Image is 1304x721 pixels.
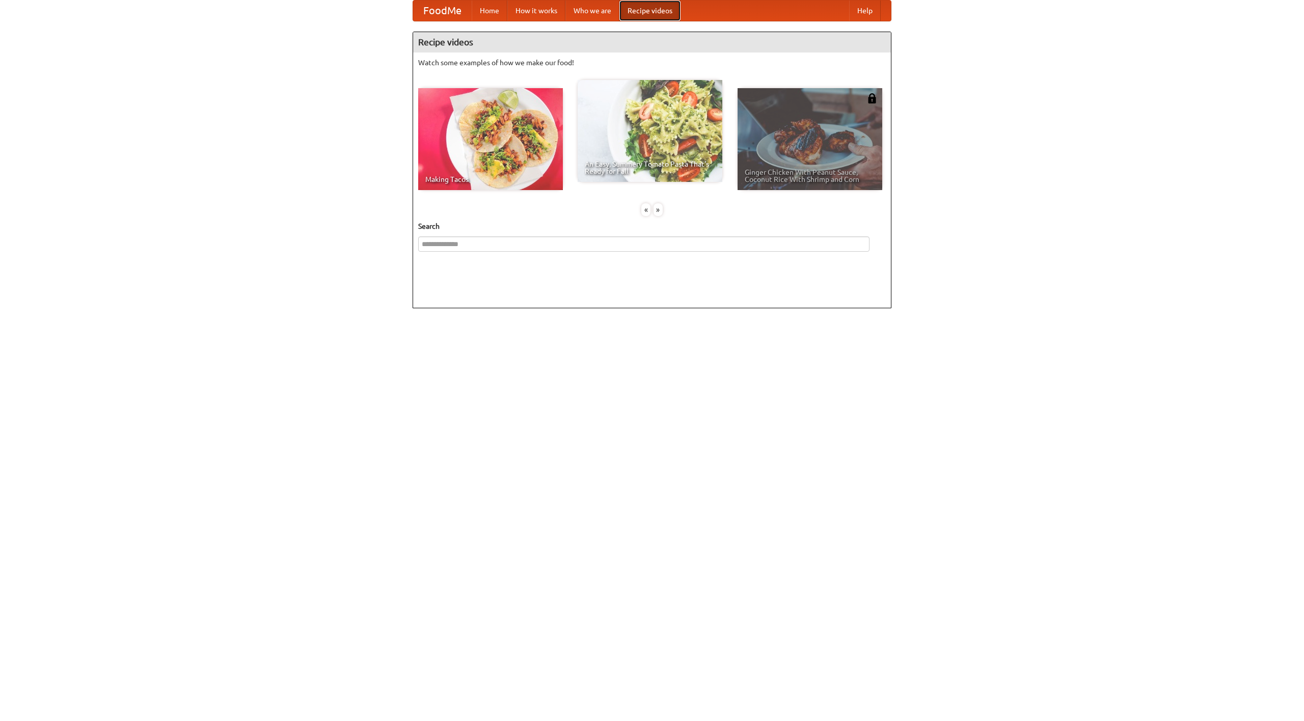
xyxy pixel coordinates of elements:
a: Help [849,1,881,21]
a: Who we are [565,1,619,21]
a: How it works [507,1,565,21]
div: » [654,203,663,216]
img: 483408.png [867,93,877,103]
span: Making Tacos [425,176,556,183]
span: An Easy, Summery Tomato Pasta That's Ready for Fall [585,161,715,175]
a: Making Tacos [418,88,563,190]
h5: Search [418,221,886,231]
a: Home [472,1,507,21]
a: Recipe videos [619,1,681,21]
div: « [641,203,650,216]
p: Watch some examples of how we make our food! [418,58,886,68]
a: FoodMe [413,1,472,21]
a: An Easy, Summery Tomato Pasta That's Ready for Fall [578,80,722,182]
h4: Recipe videos [413,32,891,52]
